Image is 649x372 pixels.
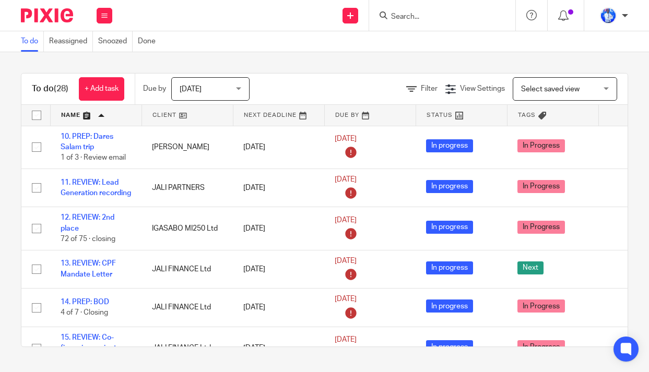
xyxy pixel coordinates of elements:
[335,257,357,265] span: [DATE]
[61,298,109,306] a: 14. PREP: BOD
[426,180,473,193] span: In progress
[335,295,357,303] span: [DATE]
[98,31,133,52] a: Snoozed
[49,31,93,52] a: Reassigned
[233,169,324,207] td: [DATE]
[460,85,505,92] span: View Settings
[54,85,68,93] span: (28)
[517,221,565,234] span: In Progress
[426,139,473,152] span: In progress
[517,180,565,193] span: In Progress
[141,207,233,250] td: IGASABO MI250 Ltd
[180,86,202,93] span: [DATE]
[426,221,473,234] span: In progress
[426,299,473,313] span: In progress
[233,289,324,327] td: [DATE]
[335,217,357,224] span: [DATE]
[233,250,324,289] td: [DATE]
[61,214,114,232] a: 12. REVIEW: 2nd place
[138,31,161,52] a: Done
[61,235,115,243] span: 72 of 75 · closing
[32,83,68,94] h1: To do
[141,250,233,289] td: JALI FINANCE Ltd
[143,83,166,94] p: Due by
[61,309,108,317] span: 4 of 7 · Closing
[335,135,357,142] span: [DATE]
[61,133,113,151] a: 10. PREP: Dares Salam trip
[141,126,233,169] td: [PERSON_NAME]
[421,85,438,92] span: Filter
[61,154,126,161] span: 1 of 3 · Review email
[79,77,124,101] a: + Add task
[141,327,233,369] td: JALI FINANCE Ltd
[426,340,473,353] span: In progress
[141,169,233,207] td: JALI PARTNERS
[390,13,484,22] input: Search
[517,340,565,353] span: In Progress
[517,299,565,313] span: In Progress
[61,260,116,278] a: 13. REVIEW: CPF Mandate Letter
[233,126,324,169] td: [DATE]
[61,179,131,197] a: 11. REVIEW: Lead Generation recording
[426,261,473,274] span: In progress
[141,289,233,327] td: JALI FINANCE Ltd
[61,334,116,352] a: 15. REVIEW: Co-financing project
[21,31,44,52] a: To do
[233,207,324,250] td: [DATE]
[517,261,544,274] span: Next
[335,176,357,183] span: [DATE]
[335,336,357,343] span: [DATE]
[518,112,536,118] span: Tags
[21,8,73,22] img: Pixie
[521,86,580,93] span: Select saved view
[600,7,617,24] img: WhatsApp%20Image%202022-01-17%20at%2010.26.43%20PM.jpeg
[233,327,324,369] td: [DATE]
[517,139,565,152] span: In Progress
